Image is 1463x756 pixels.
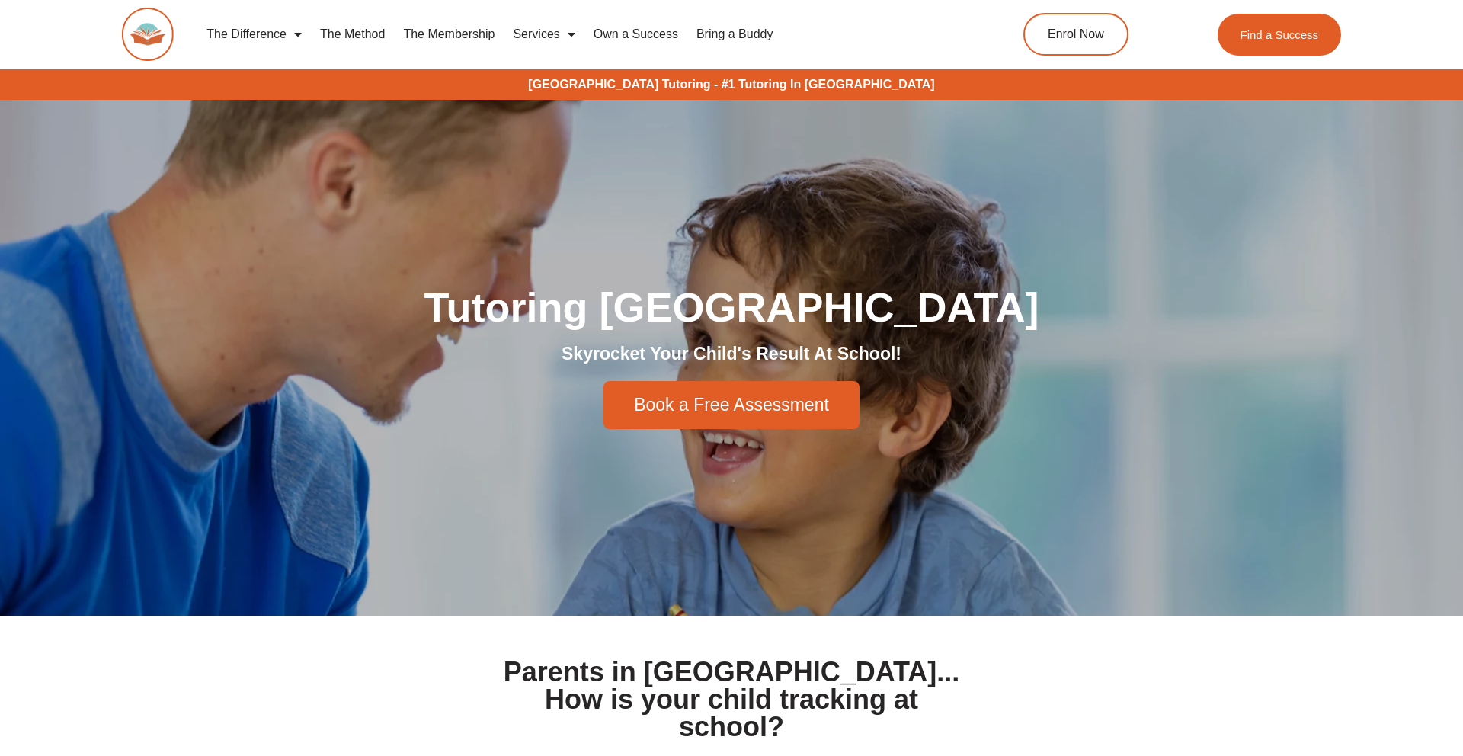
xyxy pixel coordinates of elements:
[305,287,1158,328] h1: Tutoring [GEOGRAPHIC_DATA]
[1240,29,1318,40] span: Find a Success
[197,17,953,52] nav: Menu
[584,17,687,52] a: Own a Success
[634,396,829,414] span: Book a Free Assessment
[311,17,394,52] a: The Method
[504,17,584,52] a: Services
[394,17,504,52] a: The Membership
[1217,14,1341,56] a: Find a Success
[305,343,1158,366] h2: Skyrocket Your Child's Result At School!
[687,17,783,52] a: Bring a Buddy
[1048,28,1104,40] span: Enrol Now
[603,381,860,429] a: Book a Free Assessment
[497,658,966,741] h1: Parents in [GEOGRAPHIC_DATA]... How is your child tracking at school?
[197,17,311,52] a: The Difference
[1023,13,1128,56] a: Enrol Now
